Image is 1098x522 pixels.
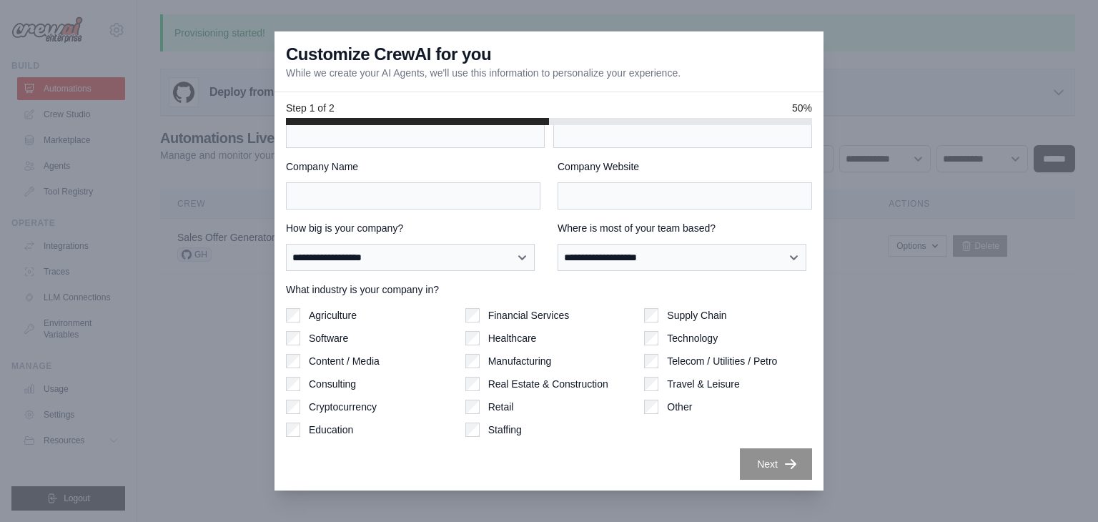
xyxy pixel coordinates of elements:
label: Real Estate & Construction [488,377,608,391]
label: What industry is your company in? [286,282,812,297]
label: How big is your company? [286,221,540,235]
label: Company Name [286,159,540,174]
label: Telecom / Utilities / Petro [667,354,777,368]
label: Company Website [558,159,812,174]
label: Manufacturing [488,354,552,368]
label: Content / Media [309,354,380,368]
label: Cryptocurrency [309,400,377,414]
label: Supply Chain [667,308,726,322]
label: Software [309,331,348,345]
label: Education [309,423,353,437]
label: Technology [667,331,718,345]
p: While we create your AI Agents, we'll use this information to personalize your experience. [286,66,681,80]
label: Staffing [488,423,522,437]
button: Next [740,448,812,480]
h3: Customize CrewAI for you [286,43,491,66]
label: Consulting [309,377,356,391]
label: Travel & Leisure [667,377,739,391]
label: Healthcare [488,331,537,345]
label: Retail [488,400,514,414]
label: Other [667,400,692,414]
label: Agriculture [309,308,357,322]
label: Financial Services [488,308,570,322]
span: 50% [792,101,812,115]
label: Where is most of your team based? [558,221,812,235]
span: Step 1 of 2 [286,101,335,115]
